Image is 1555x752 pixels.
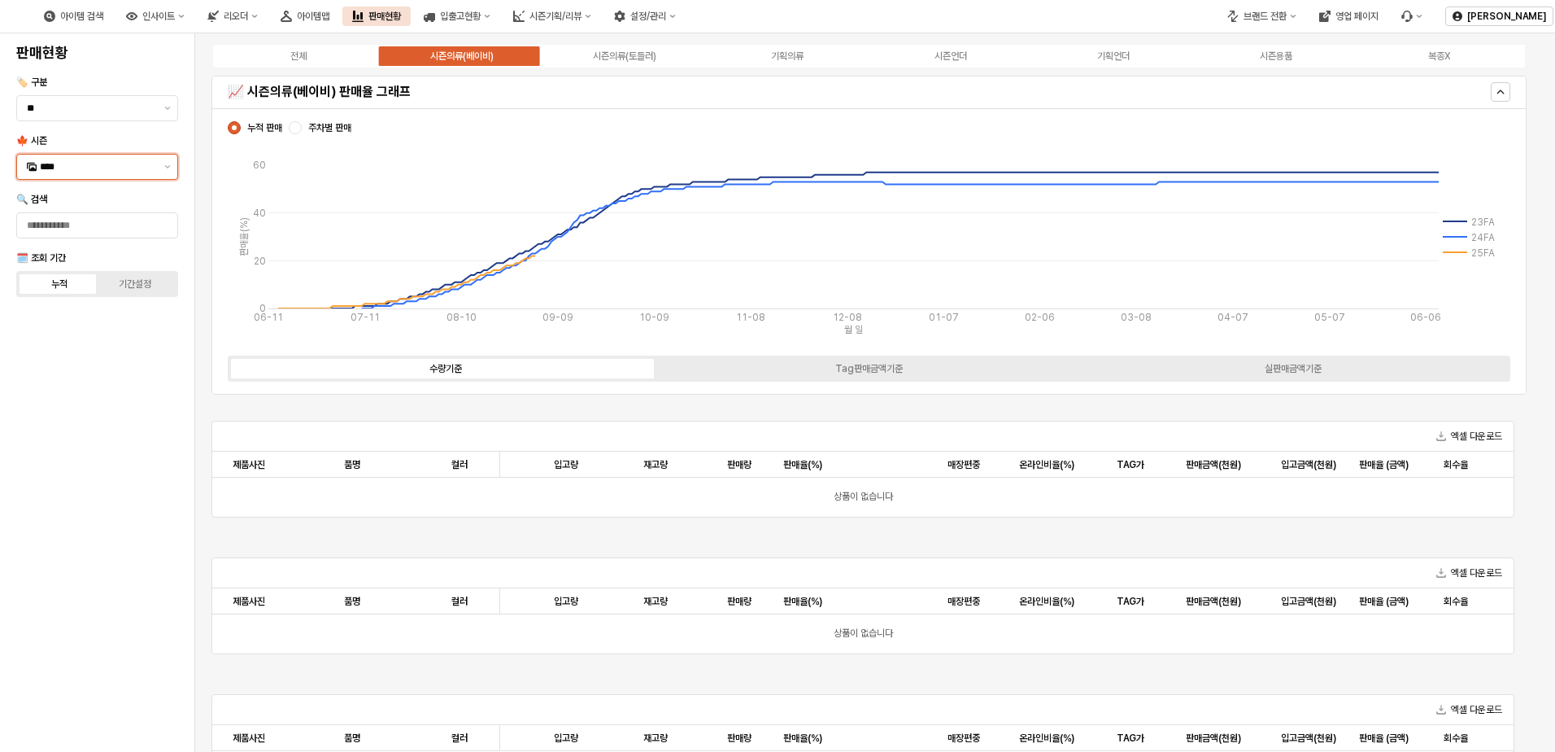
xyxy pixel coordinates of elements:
label: Tag판매금액기준 [657,361,1081,376]
label: 시즌의류(베이비) [380,49,542,63]
button: 아이템 검색 [34,7,113,26]
div: 리오더 [224,11,248,22]
div: 기획의류 [771,50,804,62]
span: 품명 [344,458,360,471]
span: 판매금액(천원) [1186,595,1241,608]
button: 리오더 [198,7,268,26]
button: 숨기다 [1491,82,1510,102]
div: 시즌의류(베이비) [430,50,494,62]
label: 누적 [22,277,98,291]
button: 엑셀 다운로드 [1430,700,1509,719]
div: Tag판매금액기준 [835,363,903,374]
span: 품명 [344,732,360,745]
span: 🏷️ 구분 [16,77,47,88]
span: TAG가 [1117,732,1144,745]
span: 판매금액(천원) [1186,732,1241,745]
div: 기획언더 [1097,50,1130,62]
label: 기간설정 [98,277,173,291]
span: 컬러 [451,458,468,471]
span: 매장편중 [947,458,980,471]
div: 시즌용품 [1260,50,1292,62]
button: 시즌기획/리뷰 [503,7,601,26]
span: 판매량 [727,732,751,745]
span: 판매율 (금액) [1359,595,1409,608]
div: 영업 페이지 [1335,11,1379,22]
label: 시즌언더 [869,49,1032,63]
span: 회수율 [1444,732,1468,745]
span: 🔍 검색 [16,194,47,205]
span: 제품사진 [233,732,265,745]
span: 누적 판매 [247,121,282,134]
span: 온라인비율(%) [1019,732,1074,745]
label: 기획의류 [706,49,869,63]
button: 영업 페이지 [1309,7,1388,26]
span: 재고량 [643,595,668,608]
span: 입고량 [554,458,578,471]
div: 아이템 검색 [60,11,103,22]
span: 판매량 [727,458,751,471]
font: 엑셀 다운로드 [1451,565,1502,581]
div: 버그 제보 및 기능 개선 요청 [1392,7,1432,26]
div: 아이템맵 [297,11,329,22]
span: 판매율(%) [783,732,822,745]
button: 제안 사항 표시 [158,155,177,179]
span: 제품사진 [233,458,265,471]
div: 판매현황 [368,11,401,22]
div: 기간설정 [119,278,151,290]
div: 누적 [51,278,68,290]
span: TAG가 [1117,458,1144,471]
font: 엑셀 다운로드 [1451,702,1502,718]
div: 상품이 없습니다 [212,614,1514,654]
button: [PERSON_NAME] [1445,7,1553,26]
span: 판매율(%) [783,458,822,471]
button: 제안 사항 표시 [158,96,177,120]
span: 판매율 (금액) [1359,458,1409,471]
span: 품명 [344,595,360,608]
main: 앱 프레임 [195,33,1555,752]
span: 입고금액(천원) [1281,732,1336,745]
span: 회수율 [1444,595,1468,608]
font: 엑셀 다운로드 [1451,428,1502,444]
span: 판매량 [727,595,751,608]
span: 판매율(%) [783,595,822,608]
span: 입고량 [554,595,578,608]
button: 브랜드 전환 [1217,7,1306,26]
div: 인사이트 [142,11,175,22]
h5: 📈 시즌의류(베이비) 판매율 그래프 [228,84,1187,100]
div: 브랜드 전환 [1244,11,1287,22]
span: 컬러 [451,595,468,608]
span: 판매금액(천원) [1186,458,1241,471]
span: 재고량 [643,458,668,471]
span: 입고금액(천원) [1281,458,1336,471]
label: 시즌용품 [1195,49,1357,63]
span: 온라인비율(%) [1019,595,1074,608]
div: 입출고현황 [414,7,500,26]
label: 시즌의류(토들러) [543,49,706,63]
button: 판매현황 [342,7,411,26]
div: 설정/관리 [630,11,666,22]
button: 아이템맵 [271,7,339,26]
span: 재고량 [643,732,668,745]
p: [PERSON_NAME] [1467,10,1546,23]
span: 매장편중 [947,732,980,745]
div: 시즌언더 [934,50,967,62]
span: 매장편중 [947,595,980,608]
div: 설정/관리 [604,7,686,26]
span: 제품사진 [233,595,265,608]
span: 🍁 시즌 [16,135,47,146]
div: 상품이 없습니다 [212,478,1514,517]
div: 입출고현황 [440,11,481,22]
span: TAG가 [1117,595,1144,608]
span: 주차별 판매 [308,121,351,134]
div: 수량기준 [429,363,462,374]
div: 복종X [1428,50,1450,62]
label: 기획언더 [1032,49,1195,63]
span: 온라인비율(%) [1019,458,1074,471]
